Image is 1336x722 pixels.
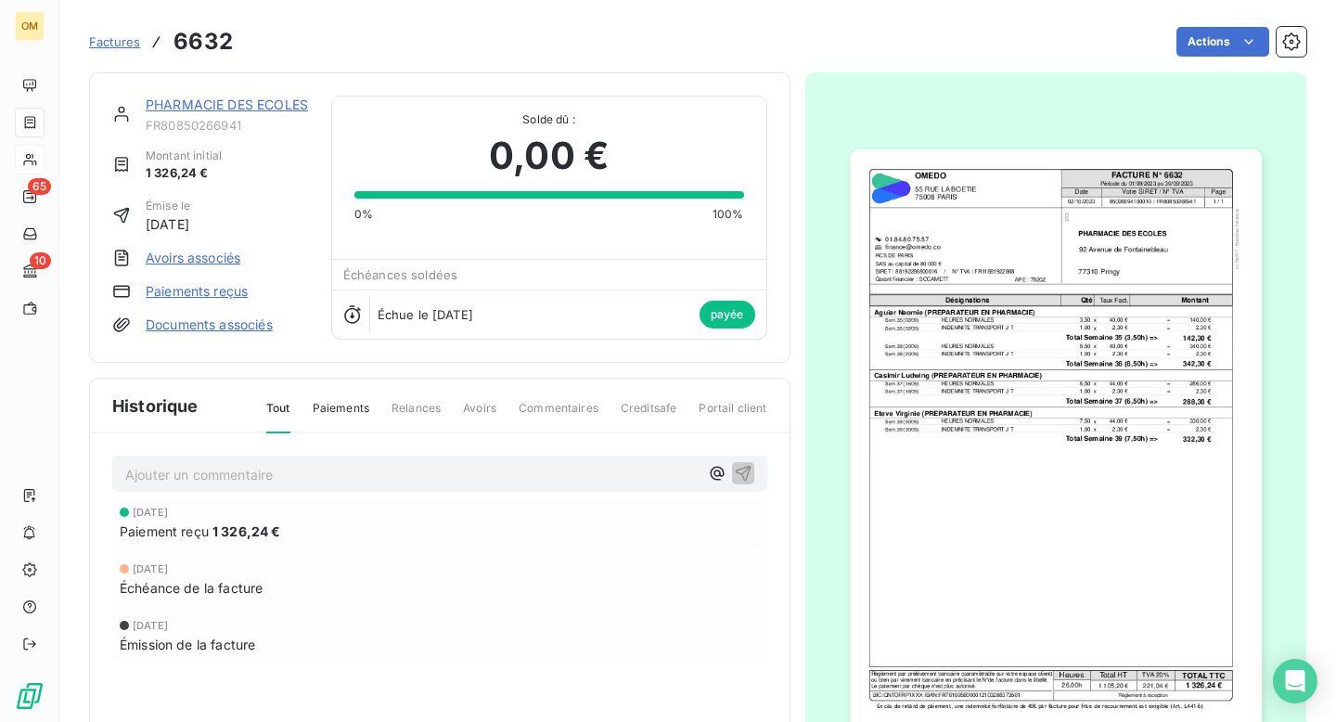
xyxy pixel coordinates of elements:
span: Échue le [DATE] [378,307,473,322]
span: 0% [354,206,373,223]
div: Open Intercom Messenger [1273,659,1317,703]
a: Paiements reçus [146,282,248,301]
span: Avoirs [463,400,496,432]
span: [DATE] [133,507,168,518]
span: Émise le [146,198,190,214]
span: Paiement reçu [120,522,209,541]
div: OM [15,11,45,41]
span: 65 [28,178,51,195]
span: Échéances soldées [343,267,458,282]
span: Tout [266,400,290,433]
span: Portail client [699,400,766,432]
span: 1 326,24 € [146,164,222,183]
span: Montant initial [146,148,222,164]
span: Paiements [313,400,369,432]
a: Avoirs associés [146,249,240,267]
span: payée [700,301,755,329]
span: 10 [30,252,51,269]
span: [DATE] [133,620,168,631]
span: 0,00 € [489,128,609,184]
span: FR80850266941 [146,118,309,133]
span: Factures [89,34,140,49]
span: 1 326,24 € [212,522,281,541]
a: Documents associés [146,316,273,334]
span: 100% [713,206,744,223]
img: Logo LeanPay [15,681,45,711]
span: Commentaires [519,400,598,432]
a: Factures [89,32,140,51]
button: Actions [1176,27,1269,57]
span: Relances [392,400,441,432]
span: Historique [112,393,199,419]
h3: 6632 [173,25,233,58]
span: Échéance de la facture [120,578,263,598]
span: Creditsafe [621,400,677,432]
a: PHARMACIE DES ECOLES [146,97,308,112]
span: [DATE] [133,563,168,574]
span: [DATE] [146,214,190,234]
span: Solde dû : [354,111,744,128]
span: Émission de la facture [120,635,255,654]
